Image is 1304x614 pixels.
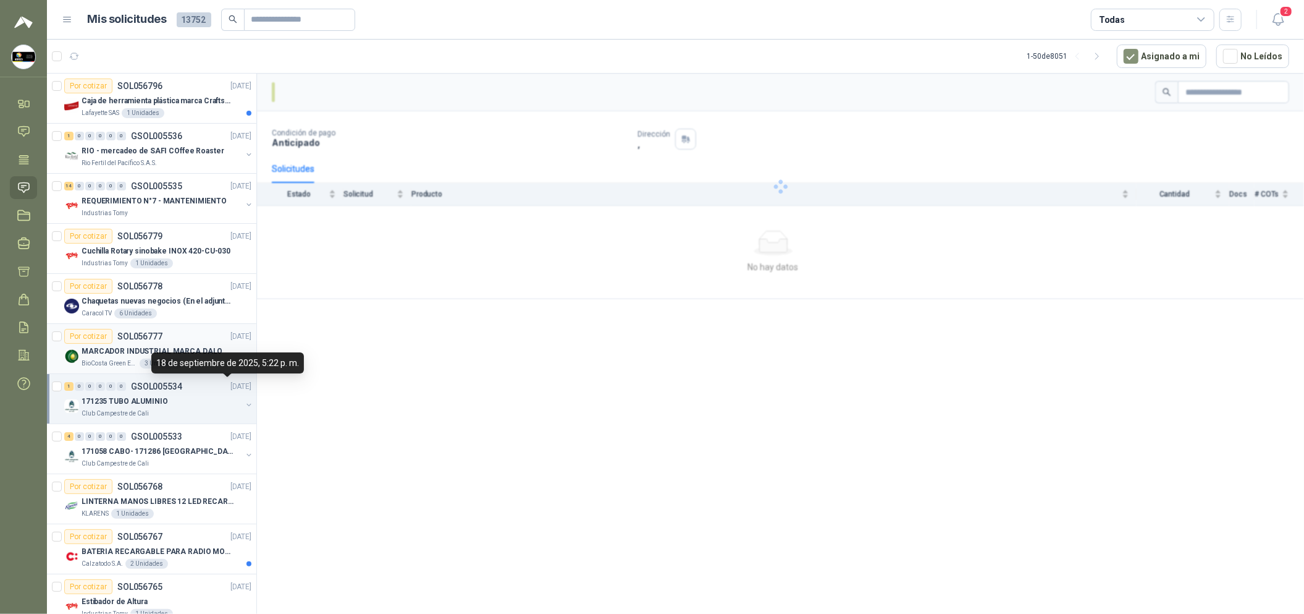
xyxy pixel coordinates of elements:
p: [DATE] [230,431,251,443]
p: [DATE] [230,231,251,242]
p: [DATE] [230,331,251,343]
p: KLARENS [82,509,109,519]
span: 2 [1279,6,1293,17]
img: Company Logo [64,499,79,514]
span: 13752 [177,12,211,27]
p: RIO - mercadeo de SAFI COffee Roaster [82,145,224,157]
div: 0 [106,182,116,190]
img: Company Logo [64,599,79,614]
p: SOL056796 [117,82,162,90]
img: Company Logo [64,198,79,213]
div: 0 [75,432,84,441]
p: Club Campestre de Cali [82,459,149,469]
div: 1 Unidades [130,258,173,268]
div: Por cotizar [64,279,112,294]
p: REQUERIMIENTO N°7 - MANTENIMIENTO [82,195,227,207]
div: 0 [96,382,105,391]
div: 0 [75,132,84,140]
div: 6 Unidades [114,309,157,318]
button: Asignado a mi [1117,45,1206,68]
p: SOL056765 [117,582,162,591]
div: Por cotizar [64,579,112,594]
div: 0 [117,182,126,190]
p: Rio Fertil del Pacífico S.A.S. [82,158,157,168]
h1: Mis solicitudes [88,11,167,28]
img: Company Logo [64,399,79,414]
a: 1 0 0 0 0 0 GSOL005536[DATE] Company LogoRIO - mercadeo de SAFI COffee RoasterRio Fertil del Pací... [64,129,254,168]
p: BioCosta Green Energy S.A.S [82,359,137,369]
div: 0 [117,132,126,140]
p: Chaquetas nuevas negocios (En el adjunto mas informacion) [82,296,235,307]
div: Por cotizar [64,79,112,93]
p: Estibador de Altura [82,596,148,608]
a: Por cotizarSOL056777[DATE] Company LogoMARCADOR INDUSTRIAL MARCA DALOBioCosta Green Energy S.A.S3... [47,324,256,374]
div: Todas [1099,13,1125,27]
p: [DATE] [230,581,251,593]
div: Por cotizar [64,229,112,244]
p: GSOL005536 [131,132,182,140]
div: 0 [117,382,126,391]
p: BATERIA RECARGABLE PARA RADIO MOTOROLA [82,546,235,558]
div: 1 - 50 de 8051 [1027,46,1107,66]
div: 0 [106,382,116,391]
p: SOL056768 [117,482,162,491]
div: 0 [75,182,84,190]
p: [DATE] [230,80,251,92]
button: No Leídos [1216,45,1289,68]
p: Lafayette SAS [82,108,119,118]
p: SOL056779 [117,232,162,241]
div: 0 [85,132,95,140]
div: 18 de septiembre de 2025, 5:22 p. m. [151,352,304,373]
a: Por cotizarSOL056768[DATE] Company LogoLINTERNA MANOS LIBRES 12 LED RECARGALEKLARENS1 Unidades [47,474,256,524]
a: Por cotizarSOL056767[DATE] Company LogoBATERIA RECARGABLE PARA RADIO MOTOROLACalzatodo S.A.2 Unid... [47,524,256,574]
p: LINTERNA MANOS LIBRES 12 LED RECARGALE [82,496,235,508]
p: [DATE] [230,381,251,393]
div: 3 Unidades [140,359,182,369]
p: SOL056778 [117,282,162,291]
div: 4 [64,432,74,441]
a: Por cotizarSOL056796[DATE] Company LogoCaja de herramienta plástica marca Craftsman de 26 pulgada... [47,74,256,124]
p: GSOL005533 [131,432,182,441]
div: 1 [64,382,74,391]
img: Company Logo [64,249,79,263]
a: 4 0 0 0 0 0 GSOL005533[DATE] Company Logo171058 CABO- 171286 [GEOGRAPHIC_DATA]Club Campestre de Cali [64,429,254,469]
img: Company Logo [64,549,79,564]
p: Industrias Tomy [82,208,128,218]
p: Industrias Tomy [82,258,128,268]
div: 0 [106,432,116,441]
p: MARCADOR INDUSTRIAL MARCA DALO [82,346,222,357]
div: Por cotizar [64,329,112,344]
a: 14 0 0 0 0 0 GSOL005535[DATE] Company LogoREQUERIMIENTO N°7 - MANTENIMIENTOIndustrias Tomy [64,179,254,218]
span: search [229,15,237,23]
p: Caracol TV [82,309,112,318]
div: 1 Unidades [111,509,154,519]
p: SOL056767 [117,532,162,541]
div: 0 [85,182,95,190]
div: 0 [117,432,126,441]
div: 0 [75,382,84,391]
p: 171235 TUBO ALUMINIO [82,396,168,407]
div: Por cotizar [64,529,112,544]
div: 2 Unidades [125,559,168,569]
a: 1 0 0 0 0 0 GSOL005534[DATE] Company Logo171235 TUBO ALUMINIOClub Campestre de Cali [64,379,254,419]
p: [DATE] [230,481,251,493]
img: Company Logo [64,299,79,313]
div: 0 [96,132,105,140]
div: 0 [96,432,105,441]
p: [DATE] [230,181,251,192]
a: Por cotizarSOL056778[DATE] Company LogoChaquetas nuevas negocios (En el adjunto mas informacion)C... [47,274,256,324]
p: GSOL005534 [131,382,182,391]
p: GSOL005535 [131,182,182,190]
p: SOL056777 [117,332,162,341]
p: Cuchilla Rotary sinobake INOX 420-CU-030 [82,245,230,257]
div: Por cotizar [64,479,112,494]
div: 0 [85,432,95,441]
div: 0 [85,382,95,391]
div: 14 [64,182,74,190]
div: 0 [96,182,105,190]
img: Logo peakr [14,15,33,30]
button: 2 [1267,9,1289,31]
p: [DATE] [230,531,251,543]
img: Company Logo [64,98,79,113]
p: Caja de herramienta plástica marca Craftsman de 26 pulgadas color rojo y nego [82,95,235,107]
